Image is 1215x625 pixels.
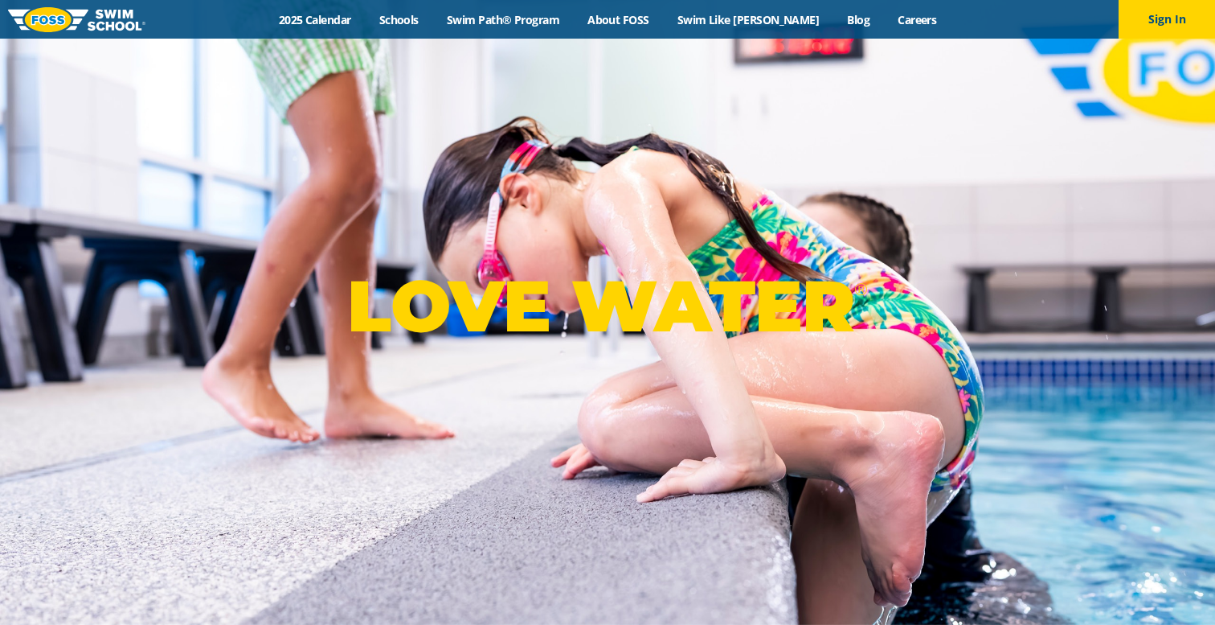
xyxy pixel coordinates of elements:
a: About FOSS [574,12,664,27]
a: Schools [365,12,432,27]
a: Careers [884,12,951,27]
a: Swim Path® Program [432,12,573,27]
a: 2025 Calendar [264,12,365,27]
a: Swim Like [PERSON_NAME] [663,12,833,27]
p: LOVE WATER [347,263,867,349]
sup: ® [854,279,867,299]
a: Blog [833,12,884,27]
img: FOSS Swim School Logo [8,7,145,32]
